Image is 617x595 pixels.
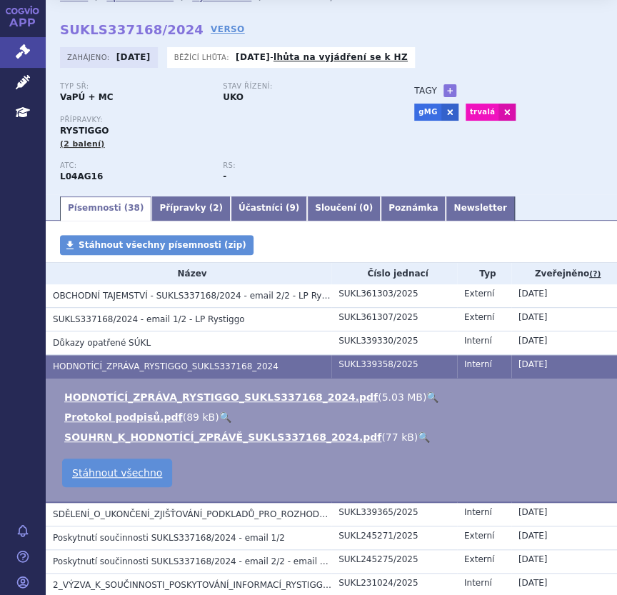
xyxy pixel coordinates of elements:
[589,269,601,279] abbr: (?)
[211,22,245,36] a: VERSO
[64,391,378,403] a: HODNOTÍCÍ_ZPRÁVA_RYSTIGGO_SUKLS337168_2024.pdf
[60,126,109,136] span: RYSTIGGO
[274,52,408,62] a: lhůta na vyjádření se k HZ
[511,355,617,379] td: [DATE]
[331,284,457,308] td: SUKL361303/2025
[53,338,151,348] span: Důkazy opatřené SÚKL
[414,104,441,121] a: gMG
[223,92,244,102] strong: UKO
[414,82,437,99] h3: Tagy
[331,526,457,550] td: SUKL245271/2025
[511,308,617,331] td: [DATE]
[464,554,494,564] span: Externí
[53,314,245,324] span: SUKLS337168/2024 - email 1/2 - LP Rystiggo
[331,502,457,526] td: SUKL339365/2025
[223,82,371,91] p: Stav řízení:
[60,22,204,37] strong: SUKLS337168/2024
[79,240,246,250] span: Stáhnout všechny písemnosti (zip)
[331,308,457,331] td: SUKL361307/2025
[381,391,422,403] span: 5.03 MB
[64,431,381,443] a: SOUHRN_K_HODNOTÍCÍ_ZPRÁVĚ_SUKLS337168_2024.pdf
[64,410,603,424] li: ( )
[418,431,430,443] a: 🔍
[464,578,492,588] span: Interní
[116,52,151,62] strong: [DATE]
[60,235,254,255] a: Stáhnout všechny písemnosti (zip)
[219,411,231,423] a: 🔍
[64,411,183,423] a: Protokol podpisů.pdf
[464,507,492,517] span: Interní
[511,550,617,574] td: [DATE]
[60,92,113,102] strong: VaPÚ + MC
[60,171,103,181] strong: ROZANOLIXIZUMAB
[511,526,617,550] td: [DATE]
[464,312,494,322] span: Externí
[464,336,492,346] span: Interní
[53,556,456,566] span: Poskytnutí součinnosti SUKLS337168/2024 - email 2/2 - email obsahuje OBCHODNÍ TAJEMSTVÍ
[511,502,617,526] td: [DATE]
[223,171,226,181] strong: -
[53,533,285,543] span: Poskytnutí součinnosti SUKLS337168/2024 - email 1/2
[446,196,514,221] a: Newsletter
[231,196,307,221] a: Účastníci (9)
[62,459,172,487] a: Stáhnout všechno
[331,355,457,379] td: SUKL339358/2025
[331,263,457,284] th: Číslo jednací
[60,116,386,124] p: Přípravky:
[151,196,231,221] a: Přípravky (2)
[464,289,494,299] span: Externí
[213,203,219,213] span: 2
[53,509,478,519] span: SDĚLENÍ_O_UKONČENÍ_ZJIŠŤOVÁNÍ_PODKLADŮ_PRO_ROZHODNUTÍ_RYSTIGGO_SUKLS337168_2024
[464,359,492,369] span: Interní
[64,390,603,404] li: ( )
[186,411,215,423] span: 89 kB
[236,51,408,63] p: -
[331,331,457,355] td: SUKL339330/2025
[289,203,295,213] span: 9
[128,203,140,213] span: 38
[236,52,270,62] strong: [DATE]
[64,430,603,444] li: ( )
[53,291,436,301] span: OBCHODNÍ TAJEMSTVÍ - SUKLS337168/2024 - email 2/2 - LP Rystiggo SUKLS337168/2024
[457,263,511,284] th: Typ
[464,531,494,541] span: Externí
[363,203,368,213] span: 0
[60,161,209,170] p: ATC:
[60,139,105,149] span: (2 balení)
[381,196,446,221] a: Poznámka
[60,196,151,221] a: Písemnosti (38)
[331,550,457,574] td: SUKL245275/2025
[67,51,112,63] span: Zahájeno:
[307,196,381,221] a: Sloučení (0)
[466,104,499,121] a: trvalá
[46,263,331,284] th: Název
[511,331,617,355] td: [DATE]
[223,161,371,170] p: RS:
[511,263,617,284] th: Zveřejněno
[53,580,420,590] span: 2_VÝZVA_K_SOUČINNOSTI_POSKYTOVÁNÍ_INFORMACÍ_RYSTIGGO_SUKLS337168_2024
[386,431,414,443] span: 77 kB
[511,284,617,308] td: [DATE]
[60,82,209,91] p: Typ SŘ:
[426,391,438,403] a: 🔍
[443,84,456,97] a: +
[174,51,232,63] span: Běžící lhůta:
[53,361,279,371] span: HODNOTÍCÍ_ZPRÁVA_RYSTIGGO_SUKLS337168_2024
